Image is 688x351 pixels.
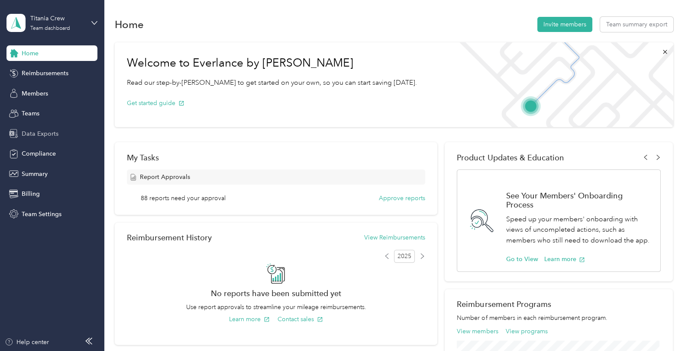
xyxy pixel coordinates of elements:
button: Go to View [506,255,538,264]
p: Use report approvals to streamline your mileage reimbursements. [127,303,425,312]
button: Approve reports [379,194,425,203]
span: Team Settings [22,210,61,219]
span: Billing [22,189,40,198]
span: 2025 [394,250,415,263]
span: Reimbursements [22,69,68,78]
p: Number of members in each reimbursement program. [457,313,661,322]
button: View Reimbursements [364,233,425,242]
span: Summary [22,169,48,179]
h1: See Your Members' Onboarding Process [506,191,651,209]
p: Speed up your members' onboarding with views of uncompleted actions, such as members who still ne... [506,214,651,246]
button: View programs [506,327,548,336]
button: Invite members [537,17,592,32]
span: Home [22,49,39,58]
span: Product Updates & Education [457,153,564,162]
span: Compliance [22,149,56,158]
div: My Tasks [127,153,425,162]
h1: Welcome to Everlance by [PERSON_NAME] [127,56,417,70]
span: Teams [22,109,39,118]
span: 88 reports need your approval [141,194,226,203]
img: Welcome to everlance [451,42,673,127]
div: Titania Crew [30,14,84,23]
h2: Reimbursement Programs [457,300,661,309]
button: Help center [5,338,49,347]
button: Get started guide [127,99,184,108]
h2: No reports have been submitted yet [127,289,425,298]
iframe: Everlance-gr Chat Button Frame [640,303,688,351]
button: Contact sales [278,315,323,324]
span: Members [22,89,48,98]
h2: Reimbursement History [127,233,212,242]
p: Read our step-by-[PERSON_NAME] to get started on your own, so you can start saving [DATE]. [127,77,417,88]
button: Team summary export [600,17,673,32]
button: Learn more [229,315,270,324]
button: View members [457,327,498,336]
h1: Home [115,20,144,29]
div: Team dashboard [30,26,70,31]
span: Data Exports [22,129,58,138]
button: Learn more [544,255,585,264]
span: Report Approvals [140,172,190,182]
